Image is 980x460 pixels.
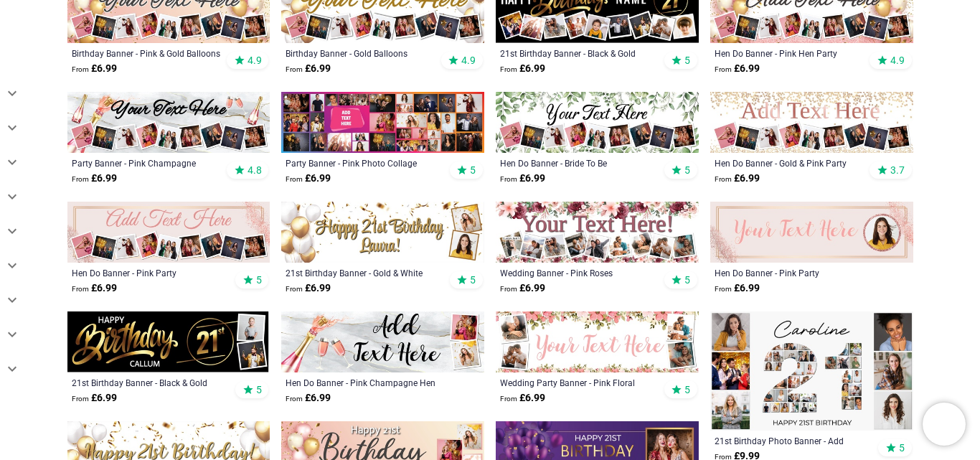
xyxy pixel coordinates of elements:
img: Personalised Happy 21st Birthday Banner - Gold & White Balloons - 2 Photo Upload [281,202,484,263]
span: From [500,175,517,183]
a: Wedding Party Banner - Pink Floral [500,377,656,388]
span: 5 [256,273,262,286]
a: Hen Do Banner - Pink Party [72,267,227,278]
img: Personalised Wedding Party Banner - Pink Floral - Custom Text & 4 Photo Upload [496,311,699,372]
img: Personalised Happy 21st Birthday Banner - Black & Gold - Custom Name & 2 Photo Upload [67,311,270,372]
a: Hen Do Banner - Bride To Be [500,157,656,169]
span: From [286,395,303,403]
span: 4.9 [461,54,476,67]
a: Hen Do Banner - Pink Hen Party [715,47,870,59]
span: 4.9 [248,54,262,67]
span: From [72,395,89,403]
strong: £ 6.99 [500,62,545,76]
span: 4.8 [248,164,262,177]
iframe: Brevo live chat [923,403,966,446]
strong: £ 6.99 [286,281,331,296]
img: Personalised Party Banner - Pink Champagne - 9 Photo Upload & Custom Text [67,92,270,153]
strong: £ 6.99 [286,172,331,186]
span: From [500,285,517,293]
img: Personalised Party Banner - Pink Photo Collage - Add Text & 30 Photo Upload [281,92,484,153]
strong: £ 6.99 [72,172,117,186]
a: 21st Birthday Banner - Black & Gold [500,47,656,59]
a: Wedding Banner - Pink Roses [500,267,656,278]
span: From [286,175,303,183]
a: Party Banner - Pink Photo Collage [286,157,441,169]
img: Personalised 21st Birthday Photo Banner - Add Photos - Custom Text [710,311,913,431]
strong: £ 6.99 [72,281,117,296]
a: 21st Birthday Banner - Gold & White Balloons [286,267,441,278]
span: 3.7 [890,164,905,177]
strong: £ 6.99 [715,62,760,76]
span: From [715,285,732,293]
strong: £ 6.99 [72,391,117,405]
span: From [500,65,517,73]
img: Personalised Hen Do Banner - Pink Champagne Hen Party - Custom Text & 2 Photo Upload [281,311,484,372]
strong: £ 6.99 [500,391,545,405]
span: 5 [684,164,690,177]
span: 5 [470,164,476,177]
span: From [500,395,517,403]
strong: £ 6.99 [500,281,545,296]
img: Personalised Hen Do Banner - Pink Party - Custom Text & 1 Photo Upload [710,202,913,263]
span: From [72,285,89,293]
a: Hen Do Banner - Pink Party [715,267,870,278]
img: Personalised Hen Do Banner - Bride To Be - 9 Photo Upload [496,92,699,153]
strong: £ 6.99 [715,281,760,296]
span: From [72,175,89,183]
a: Party Banner - Pink Champagne [72,157,227,169]
img: Hen Do Banner - Pink Party - Custom Text & 9 Photo Upload [67,202,270,263]
span: From [286,285,303,293]
span: 5 [899,441,905,454]
span: 5 [684,273,690,286]
a: 21st Birthday Banner - Black & Gold [72,377,227,388]
span: 5 [684,54,690,67]
span: From [286,65,303,73]
strong: £ 6.99 [715,172,760,186]
strong: £ 6.99 [72,62,117,76]
strong: £ 6.99 [286,391,331,405]
span: 5 [256,383,262,396]
strong: £ 6.99 [500,172,545,186]
a: Birthday Banner - Gold Balloons [286,47,441,59]
span: From [72,65,89,73]
img: Personalised Hen Do Banner - Gold & Pink Party Occasion - 9 Photo Upload [710,92,913,153]
span: 5 [684,383,690,396]
span: 5 [470,273,476,286]
a: Hen Do Banner - Gold & Pink Party Occasion [715,157,870,169]
span: 4.9 [890,54,905,67]
strong: £ 6.99 [286,62,331,76]
img: Personalised Wedding Banner - Pink Roses - Custom Text & 9 Photo Upload [496,202,699,263]
a: Birthday Banner - Pink & Gold Balloons [72,47,227,59]
span: From [715,65,732,73]
span: From [715,175,732,183]
a: Hen Do Banner - Pink Champagne Hen Party [286,377,441,388]
a: 21st Birthday Photo Banner - Add Photos [715,435,870,446]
